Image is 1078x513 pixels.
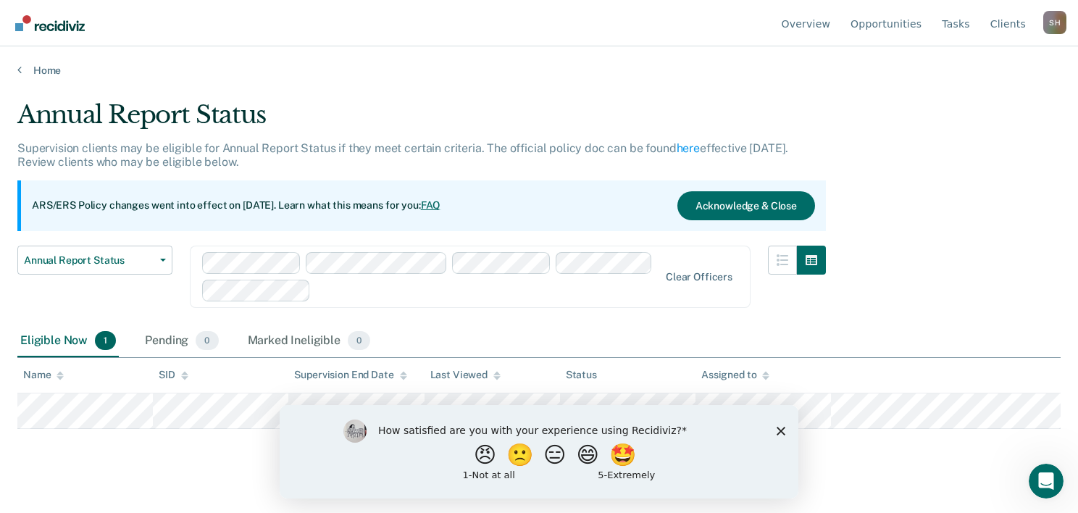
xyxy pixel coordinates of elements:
span: 0 [196,331,218,350]
p: ARS/ERS Policy changes went into effect on [DATE]. Learn what this means for you: [32,199,440,213]
span: 0 [348,331,370,350]
span: Annual Report Status [24,254,154,267]
div: Marked Ineligible0 [245,325,374,357]
div: Annual Report Status [17,100,826,141]
a: Home [17,64,1061,77]
a: here [677,141,700,155]
button: Profile dropdown button [1043,11,1066,34]
div: Eligible Now1 [17,325,119,357]
div: Clear officers [666,271,732,283]
img: Recidiviz [15,15,85,31]
p: Supervision clients may be eligible for Annual Report Status if they meet certain criteria. The o... [17,141,788,169]
div: Last Viewed [430,369,501,381]
a: FAQ [421,199,441,211]
div: Supervision End Date [294,369,406,381]
iframe: Intercom live chat [1029,464,1064,499]
div: Assigned to [701,369,769,381]
button: Annual Report Status [17,246,172,275]
div: Pending0 [142,325,221,357]
div: S H [1043,11,1066,34]
iframe: Survey by Kim from Recidiviz [280,405,798,499]
span: 1 [95,331,116,350]
button: Acknowledge & Close [677,191,815,220]
div: Name [23,369,64,381]
div: Status [566,369,597,381]
div: SID [159,369,188,381]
